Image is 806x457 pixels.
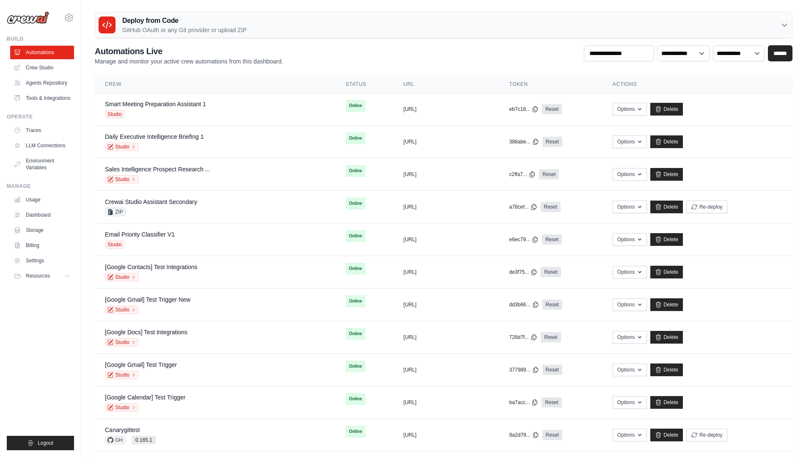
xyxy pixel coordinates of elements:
[105,427,140,433] a: Canarygittest
[509,138,539,145] button: 388abe...
[509,171,536,178] button: c2ffa7...
[7,436,74,450] button: Logout
[541,202,561,212] a: Reset
[613,201,647,213] button: Options
[602,76,792,93] th: Actions
[686,429,727,441] button: Re-deploy
[650,298,683,311] a: Delete
[105,208,126,216] span: ZIP
[10,139,74,152] a: LLM Connections
[7,113,74,120] div: Operate
[509,106,539,113] button: eb7c18...
[542,430,562,440] a: Reset
[10,239,74,252] a: Billing
[38,440,53,446] span: Logout
[346,361,366,372] span: Online
[105,101,206,107] a: Smart Meeting Preparation Assistant 1
[105,273,139,281] a: Studio
[346,100,366,112] span: Online
[542,365,562,375] a: Reset
[613,135,647,148] button: Options
[650,201,683,213] a: Delete
[346,393,366,405] span: Online
[7,36,74,42] div: Build
[105,296,190,303] a: [Google Gmail] Test Trigger New
[650,103,683,116] a: Delete
[105,338,139,347] a: Studio
[509,269,538,275] button: de3f75...
[542,104,562,114] a: Reset
[95,76,336,93] th: Crew
[105,264,197,270] a: [Google Contacts] Test Integrations
[10,46,74,59] a: Automations
[105,166,210,173] a: Sales Intelligence Prospect Research ...
[509,366,539,373] button: 377989...
[105,175,139,184] a: Studio
[613,266,647,278] button: Options
[10,124,74,137] a: Traces
[105,133,204,140] a: Daily Executive Intelligence Briefing 1
[541,332,561,342] a: Reset
[509,399,539,406] button: ba7acc...
[10,76,74,90] a: Agents Repository
[613,298,647,311] button: Options
[613,331,647,344] button: Options
[613,363,647,376] button: Options
[542,234,562,245] a: Reset
[650,429,683,441] a: Delete
[346,230,366,242] span: Online
[541,267,561,277] a: Reset
[509,301,539,308] button: dd3b66...
[105,240,124,249] span: Studio
[346,263,366,275] span: Online
[336,76,393,93] th: Status
[122,16,247,26] h3: Deploy from Code
[105,231,175,238] a: Email Priority Classifier V1
[10,269,74,283] button: Resources
[650,363,683,376] a: Delete
[393,76,499,93] th: URL
[95,45,283,57] h2: Automations Live
[105,436,125,444] span: GH
[346,295,366,307] span: Online
[650,396,683,409] a: Delete
[105,371,139,379] a: Studio
[509,432,539,438] button: 9a2d79...
[7,11,49,24] img: Logo
[10,208,74,222] a: Dashboard
[509,236,539,243] button: e6ec79...
[613,103,647,116] button: Options
[650,135,683,148] a: Delete
[132,436,156,444] span: 0.165.1
[650,266,683,278] a: Delete
[650,168,683,181] a: Delete
[613,168,647,181] button: Options
[7,183,74,190] div: Manage
[509,334,538,341] button: 728d7f...
[346,426,366,438] span: Online
[542,137,562,147] a: Reset
[10,254,74,267] a: Settings
[346,132,366,144] span: Online
[105,361,177,368] a: [Google Gmail] Test Trigger
[499,76,602,93] th: Token
[105,143,139,151] a: Studio
[10,223,74,237] a: Storage
[105,306,139,314] a: Studio
[764,416,806,457] iframe: Chat Widget
[542,397,561,407] a: Reset
[10,193,74,206] a: Usage
[122,26,247,34] p: GitHub OAuth or any Git provider or upload ZIP
[650,233,683,246] a: Delete
[613,233,647,246] button: Options
[650,331,683,344] a: Delete
[105,403,139,412] a: Studio
[10,91,74,105] a: Tools & Integrations
[613,396,647,409] button: Options
[95,57,283,66] p: Manage and monitor your active crew automations from this dashboard.
[10,61,74,74] a: Crew Studio
[26,273,50,279] span: Resources
[346,198,366,209] span: Online
[542,300,562,310] a: Reset
[509,204,537,210] button: a78cef...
